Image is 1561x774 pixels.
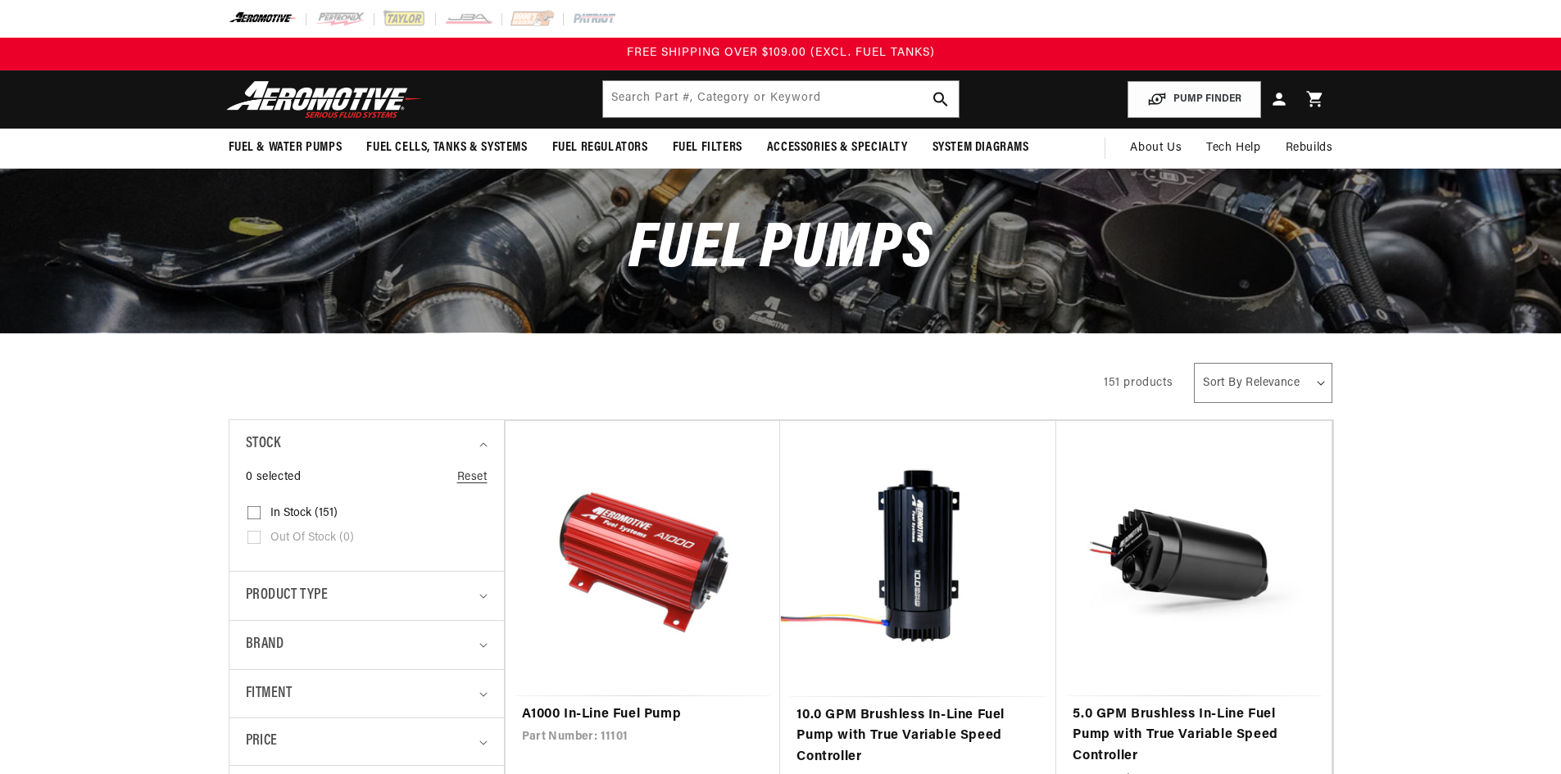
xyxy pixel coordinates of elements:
[270,506,338,521] span: In stock (151)
[767,139,908,156] span: Accessories & Specialty
[246,731,278,753] span: Price
[1206,139,1260,157] span: Tech Help
[229,139,343,156] span: Fuel & Water Pumps
[673,139,742,156] span: Fuel Filters
[246,682,293,706] span: Fitment
[1130,142,1182,154] span: About Us
[246,468,302,487] span: 0 selected
[933,139,1029,156] span: System Diagrams
[246,432,281,456] span: Stock
[354,129,539,167] summary: Fuel Cells, Tanks & Systems
[796,705,1040,768] a: 10.0 GPM Brushless In-Line Fuel Pump with True Variable Speed Controller
[246,718,488,765] summary: Price
[1073,704,1315,767] a: 5.0 GPM Brushless In-Line Fuel Pump with True Variable Speed Controller
[1104,377,1173,389] span: 151 products
[920,129,1041,167] summary: System Diagrams
[222,80,427,119] img: Aeromotive
[1194,129,1273,168] summary: Tech Help
[246,584,329,608] span: Product type
[246,633,284,657] span: Brand
[552,139,648,156] span: Fuel Regulators
[246,621,488,669] summary: Brand (0 selected)
[270,531,354,545] span: Out of stock (0)
[1118,129,1194,168] a: About Us
[1128,81,1261,118] button: PUMP FINDER
[603,81,959,117] input: Search by Part Number, Category or Keyword
[246,420,488,468] summary: Stock (0 selected)
[1273,129,1345,168] summary: Rebuilds
[660,129,755,167] summary: Fuel Filters
[216,129,355,167] summary: Fuel & Water Pumps
[1286,139,1333,157] span: Rebuilds
[540,129,660,167] summary: Fuel Regulators
[755,129,920,167] summary: Accessories & Specialty
[366,139,527,156] span: Fuel Cells, Tanks & Systems
[246,670,488,718] summary: Fitment (0 selected)
[628,218,932,283] span: Fuel Pumps
[457,468,488,487] a: Reset
[627,47,935,59] span: FREE SHIPPING OVER $109.00 (EXCL. FUEL TANKS)
[246,572,488,620] summary: Product type (0 selected)
[522,704,765,726] a: A1000 In-Line Fuel Pump
[923,81,959,117] button: search button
